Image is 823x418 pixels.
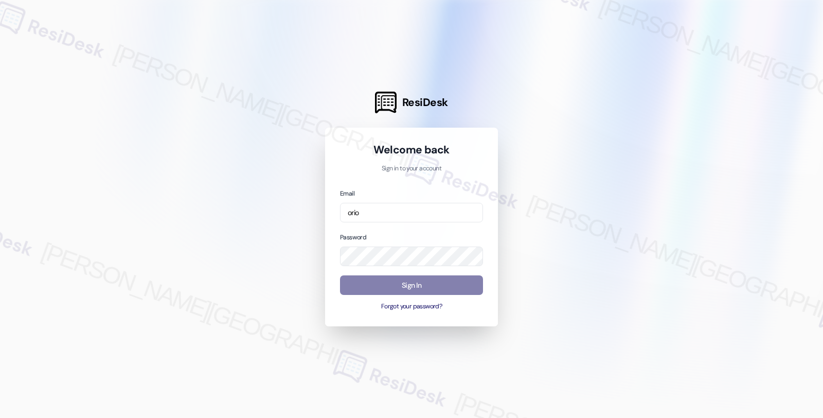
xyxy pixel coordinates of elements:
[340,275,483,295] button: Sign In
[340,233,366,241] label: Password
[340,302,483,311] button: Forgot your password?
[340,164,483,173] p: Sign in to your account
[402,95,448,110] span: ResiDesk
[340,203,483,223] input: name@example.com
[340,189,354,198] label: Email
[340,143,483,157] h1: Welcome back
[375,92,397,113] img: ResiDesk Logo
